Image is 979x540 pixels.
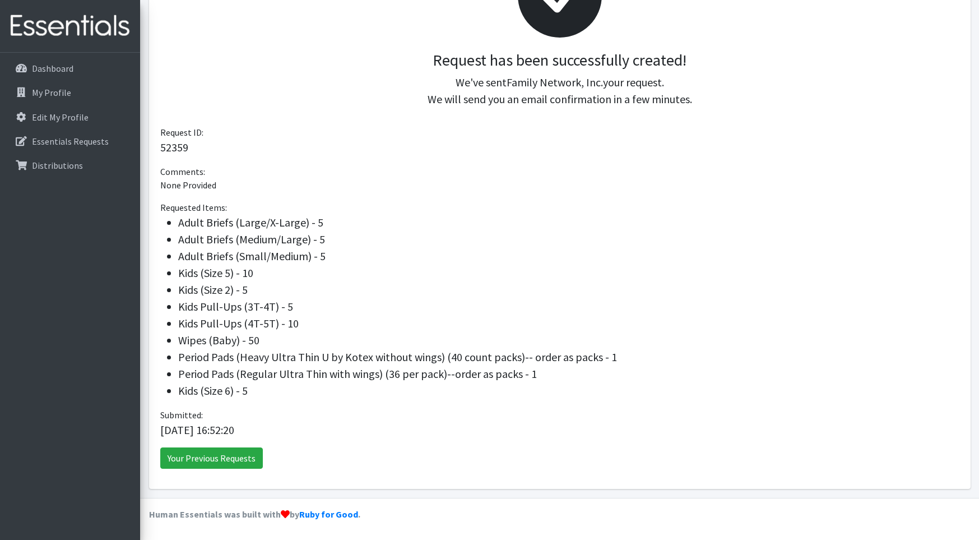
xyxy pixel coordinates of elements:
[160,166,205,177] span: Comments:
[178,382,959,399] li: Kids (Size 6) - 5
[4,7,136,45] img: HumanEssentials
[149,509,360,520] strong: Human Essentials was built with by .
[178,265,959,281] li: Kids (Size 5) - 10
[178,315,959,332] li: Kids Pull-Ups (4T-5T) - 10
[178,332,959,349] li: Wipes (Baby) - 50
[178,366,959,382] li: Period Pads (Regular Ultra Thin with wings) (36 per pack)--order as packs - 1
[160,447,263,469] a: Your Previous Requests
[4,57,136,80] a: Dashboard
[160,127,203,138] span: Request ID:
[32,136,109,147] p: Essentials Requests
[507,75,603,89] span: Family Network, Inc.
[32,160,83,171] p: Distributions
[299,509,358,520] a: Ruby for Good
[178,231,959,248] li: Adult Briefs (Medium/Large) - 5
[4,81,136,104] a: My Profile
[160,409,203,421] span: Submitted:
[178,214,959,231] li: Adult Briefs (Large/X-Large) - 5
[32,63,73,74] p: Dashboard
[178,298,959,315] li: Kids Pull-Ups (3T-4T) - 5
[178,248,959,265] li: Adult Briefs (Small/Medium) - 5
[160,139,959,156] p: 52359
[32,87,71,98] p: My Profile
[4,130,136,153] a: Essentials Requests
[4,154,136,177] a: Distributions
[160,179,216,191] span: None Provided
[160,422,959,439] p: [DATE] 16:52:20
[178,281,959,298] li: Kids (Size 2) - 5
[4,106,136,128] a: Edit My Profile
[32,112,89,123] p: Edit My Profile
[160,202,227,213] span: Requested Items:
[169,51,950,70] h3: Request has been successfully created!
[178,349,959,366] li: Period Pads (Heavy Ultra Thin U by Kotex without wings) (40 count packs)-- order as packs - 1
[169,74,950,108] p: We've sent your request. We will send you an email confirmation in a few minutes.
